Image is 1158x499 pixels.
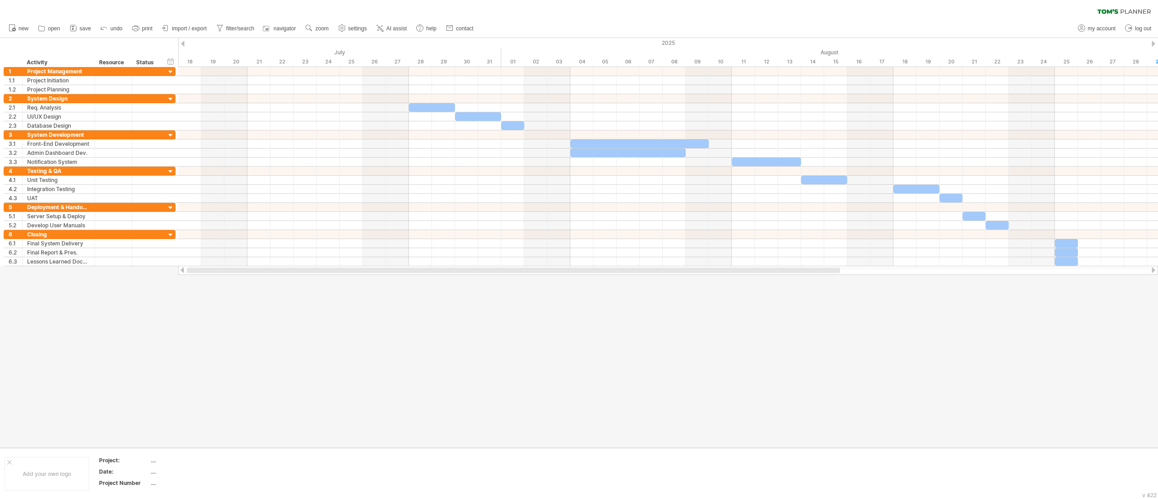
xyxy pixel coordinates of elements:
div: Thursday, 21 August 2025 [963,57,986,67]
div: Wednesday, 27 August 2025 [1101,57,1124,67]
div: Friday, 1 August 2025 [501,57,524,67]
div: System Development [27,130,90,139]
a: my account [1076,23,1118,34]
div: 3.2 [9,149,22,157]
a: settings [336,23,370,34]
div: Server Setup & Deploy [27,212,90,221]
div: Sunday, 10 August 2025 [709,57,732,67]
div: Project Number [99,479,149,487]
a: zoom [303,23,331,34]
a: AI assist [374,23,409,34]
div: Wednesday, 23 July 2025 [294,57,317,67]
a: undo [98,23,125,34]
div: Final Report & Pres. [27,248,90,257]
div: Tuesday, 5 August 2025 [593,57,617,67]
div: Resource [99,58,127,67]
div: Notification System [27,158,90,166]
div: 3.1 [9,139,22,148]
div: Saturday, 19 July 2025 [201,57,224,67]
div: Thursday, 31 July 2025 [478,57,501,67]
div: Friday, 25 July 2025 [340,57,363,67]
div: Tuesday, 22 July 2025 [271,57,294,67]
div: Friday, 8 August 2025 [663,57,686,67]
div: 4.3 [9,194,22,202]
a: log out [1123,23,1154,34]
div: 1 [9,67,22,76]
div: Deployment & Handover [27,203,90,211]
div: Saturday, 26 July 2025 [363,57,386,67]
div: Testing & QA [27,167,90,175]
div: Admin Dashboard Dev. [27,149,90,157]
div: 4.1 [9,176,22,184]
div: 1.1 [9,76,22,85]
div: 4.2 [9,185,22,193]
a: contact [444,23,476,34]
a: new [6,23,31,34]
div: Saturday, 23 August 2025 [1009,57,1032,67]
a: filter/search [214,23,257,34]
div: Final System Delivery [27,239,90,248]
span: zoom [315,25,328,32]
span: save [80,25,91,32]
div: .... [151,456,227,464]
span: new [19,25,28,32]
div: 6 [9,230,22,239]
span: import / export [172,25,207,32]
div: Thursday, 24 July 2025 [317,57,340,67]
div: Tuesday, 29 July 2025 [432,57,455,67]
div: v 422 [1142,492,1157,499]
div: UAT [27,194,90,202]
div: Status [136,58,156,67]
div: 3.3 [9,158,22,166]
div: System Design [27,94,90,103]
div: Tuesday, 19 August 2025 [916,57,940,67]
div: Activity [27,58,90,67]
a: print [130,23,155,34]
div: Monday, 11 August 2025 [732,57,755,67]
div: Monday, 21 July 2025 [247,57,271,67]
div: 2.3 [9,121,22,130]
div: .... [151,479,227,487]
div: Saturday, 16 August 2025 [847,57,870,67]
div: 6.3 [9,257,22,266]
div: 3 [9,130,22,139]
div: Monday, 25 August 2025 [1055,57,1078,67]
div: .... [151,468,227,475]
div: 2.2 [9,112,22,121]
div: Tuesday, 12 August 2025 [755,57,778,67]
div: Monday, 18 August 2025 [893,57,916,67]
div: Project Management [27,67,90,76]
div: Sunday, 20 July 2025 [224,57,247,67]
div: Monday, 28 July 2025 [409,57,432,67]
div: Project Planning [27,85,90,94]
div: Wednesday, 20 August 2025 [940,57,963,67]
span: my account [1088,25,1115,32]
div: UI/UX Design [27,112,90,121]
span: navigator [274,25,296,32]
span: open [48,25,60,32]
span: filter/search [226,25,254,32]
div: Sunday, 24 August 2025 [1032,57,1055,67]
div: 4 [9,167,22,175]
div: Project Initiation [27,76,90,85]
div: 5.2 [9,221,22,230]
span: settings [348,25,367,32]
div: 1.2 [9,85,22,94]
div: Thursday, 28 August 2025 [1124,57,1147,67]
div: 2.1 [9,103,22,112]
a: import / export [160,23,209,34]
div: 5 [9,203,22,211]
div: 6.2 [9,248,22,257]
div: Front-End Development [27,139,90,148]
span: log out [1135,25,1151,32]
div: Monday, 4 August 2025 [570,57,593,67]
div: Saturday, 9 August 2025 [686,57,709,67]
div: Develop User Manuals [27,221,90,230]
span: AI assist [386,25,407,32]
div: Date: [99,468,149,475]
a: open [36,23,63,34]
div: 5.1 [9,212,22,221]
span: help [426,25,437,32]
a: help [414,23,439,34]
div: Req. Analysis [27,103,90,112]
